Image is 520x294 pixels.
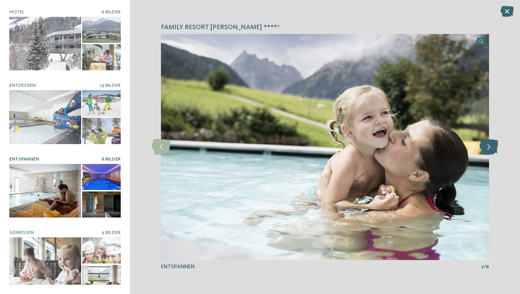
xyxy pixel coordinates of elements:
[9,83,36,88] span: Entdecken
[481,263,484,270] span: 7
[486,263,489,270] span: 8
[161,23,280,33] span: Family Resort [PERSON_NAME] ****ˢ
[101,10,121,14] span: 6 Bilder
[9,10,24,14] span: Hotel
[484,263,486,270] span: /
[9,230,34,235] span: Genießen
[161,34,489,260] img: Family Resort Rainer ****ˢ
[9,157,39,162] span: Entspannen
[101,157,121,162] span: 8 Bilder
[161,264,195,270] span: Entspannen
[101,230,121,235] span: 9 Bilder
[100,83,121,88] span: 19 Bilder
